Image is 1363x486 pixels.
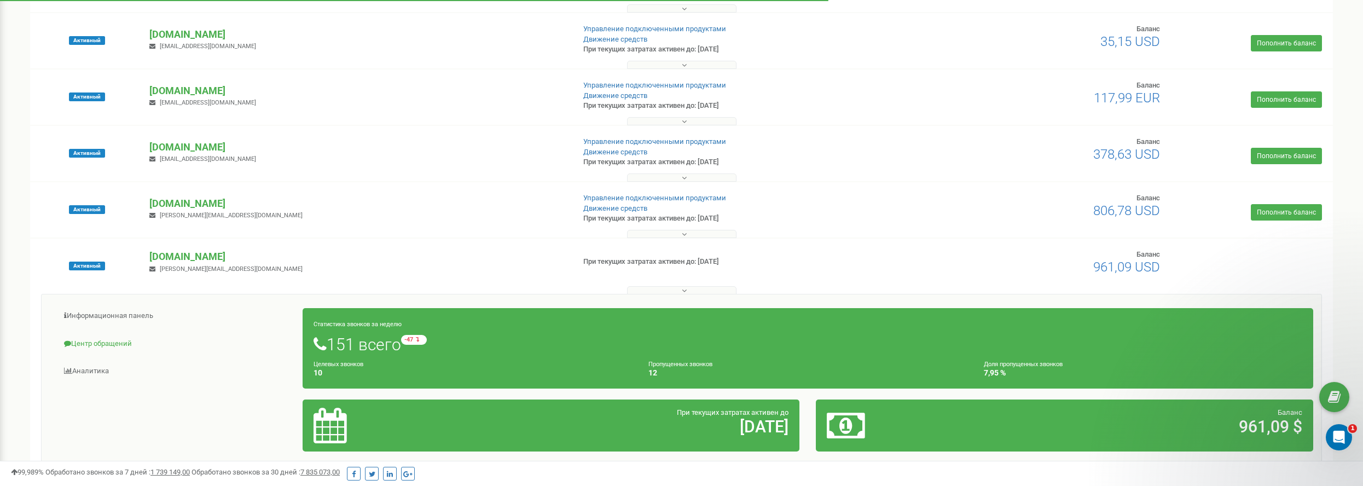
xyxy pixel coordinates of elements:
span: Активный [69,36,105,45]
a: Пополнить баланс [1251,35,1322,51]
p: [DOMAIN_NAME] [149,27,565,42]
a: Управление подключенными продуктами [583,25,726,33]
p: При текущих затратах активен до: [DATE] [583,101,891,111]
h2: [DATE] [477,418,788,436]
span: [EMAIL_ADDRESS][DOMAIN_NAME] [160,99,256,106]
span: 378,63 USD [1093,147,1160,162]
span: Баланс [1136,81,1160,89]
h1: 151 всего [314,335,1302,354]
p: [DOMAIN_NAME] [149,196,565,211]
a: Информационная панель [50,303,303,329]
a: Управление подключенными продуктами [583,81,726,89]
span: [EMAIL_ADDRESS][DOMAIN_NAME] [160,155,256,163]
span: 117,99 EUR [1094,90,1160,106]
small: Статистика звонков за неделю [314,321,402,328]
a: Аналитика [50,358,303,385]
h4: 10 [314,369,632,377]
small: Целевых звонков [314,361,363,368]
span: Активный [69,262,105,270]
a: Движение средств [583,148,647,156]
u: 7 835 073,00 [300,468,340,476]
a: Пополнить баланс [1251,148,1322,164]
span: [EMAIL_ADDRESS][DOMAIN_NAME] [160,43,256,50]
span: Баланс [1136,137,1160,146]
span: Обработано звонков за 7 дней : [45,468,190,476]
span: 99,989% [11,468,44,476]
a: Пополнить баланс [1251,91,1322,108]
p: При текущих затратах активен до: [DATE] [583,157,891,167]
a: Движение средств [583,204,647,212]
span: [PERSON_NAME][EMAIL_ADDRESS][DOMAIN_NAME] [160,265,303,273]
small: -47 [401,335,427,345]
span: 35,15 USD [1100,34,1160,49]
p: При текущих затратах активен до: [DATE] [583,213,891,224]
span: Баланс [1136,194,1160,202]
p: [DOMAIN_NAME] [149,84,565,98]
h4: 12 [648,369,967,377]
span: Баланс [1136,25,1160,33]
span: Активный [69,149,105,158]
p: [DOMAIN_NAME] [149,250,565,264]
small: Пропущенных звонков [648,361,712,368]
p: При текущих затратах активен до: [DATE] [583,44,891,55]
a: Управление подключенными продуктами [583,137,726,146]
a: Центр обращений [50,331,303,357]
span: 1 [1348,424,1357,433]
span: Активный [69,92,105,101]
small: Доля пропущенных звонков [984,361,1063,368]
span: Баланс [1278,408,1302,416]
h2: 961,09 $ [991,418,1302,436]
a: Пополнить баланс [1251,204,1322,221]
h4: 7,95 % [984,369,1302,377]
p: При текущих затратах активен до: [DATE] [583,257,891,267]
u: 1 739 149,00 [150,468,190,476]
span: Активный [69,205,105,214]
a: Управление подключенными продуктами [583,194,726,202]
a: Движение средств [583,35,647,43]
span: При текущих затратах активен до [677,408,788,416]
span: Баланс [1136,250,1160,258]
p: [DOMAIN_NAME] [149,140,565,154]
span: [PERSON_NAME][EMAIL_ADDRESS][DOMAIN_NAME] [160,212,303,219]
span: 961,09 USD [1093,259,1160,275]
a: Движение средств [583,91,647,100]
span: Обработано звонков за 30 дней : [192,468,340,476]
iframe: Intercom live chat [1326,424,1352,450]
span: 806,78 USD [1093,203,1160,218]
